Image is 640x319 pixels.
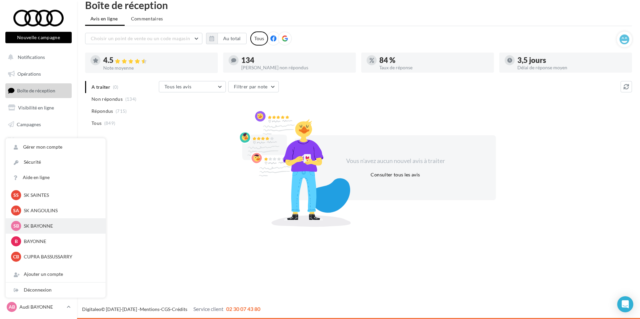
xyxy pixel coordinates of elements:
[103,57,212,64] div: 4.5
[24,223,98,229] p: SK BAYONNE
[206,33,247,44] button: Au total
[18,54,45,60] span: Notifications
[140,306,159,312] a: Mentions
[17,88,55,93] span: Boîte de réception
[91,120,102,127] span: Tous
[116,108,127,114] span: (715)
[379,57,489,64] div: 84 %
[172,306,187,312] a: Crédits
[4,151,73,170] a: AFFICHAGE PRESSE MD
[13,207,19,214] span: SA
[24,192,98,198] p: SK SAINTES
[104,121,116,126] span: (849)
[125,96,137,102] span: (134)
[4,83,73,98] a: Boîte de réception
[517,57,627,64] div: 3,5 jours
[9,304,15,310] span: AB
[165,84,192,89] span: Tous les avis
[24,253,98,260] p: CUPRA BASSUSSARRY
[193,306,223,312] span: Service client
[5,301,72,313] a: AB Audi BAYONNE
[17,71,41,77] span: Opérations
[4,50,70,64] button: Notifications
[91,35,190,41] span: Choisir un point de vente ou un code magasin
[24,238,98,245] p: BAYONNE
[13,253,19,260] span: CB
[159,81,226,92] button: Tous les avis
[6,283,106,298] div: Déconnexion
[91,108,113,114] span: Répondus
[17,121,41,127] span: Campagnes
[241,65,350,70] div: [PERSON_NAME] non répondus
[91,96,123,102] span: Non répondus
[338,157,453,165] div: Vous n'avez aucun nouvel avis à traiter
[241,57,350,64] div: 134
[161,306,170,312] a: CGS
[103,66,212,70] div: Note moyenne
[4,101,73,115] a: Visibilité en ligne
[379,65,489,70] div: Taux de réponse
[6,140,106,155] a: Gérer mon compte
[6,170,106,185] a: Aide en ligne
[18,105,54,110] span: Visibilité en ligne
[82,306,101,312] a: Digitaleo
[226,306,260,312] span: 02 30 07 43 80
[228,81,279,92] button: Filtrer par note
[131,15,163,22] span: Commentaires
[13,192,19,198] span: SS
[13,223,19,229] span: SB
[6,155,106,170] a: Sécurité
[250,31,268,46] div: Tous
[82,306,260,312] span: © [DATE]-[DATE] - - -
[517,65,627,70] div: Délai de réponse moyen
[4,67,73,81] a: Opérations
[6,267,106,282] div: Ajouter un compte
[4,134,73,148] a: Médiathèque
[15,238,18,245] span: B
[617,296,633,312] div: Open Intercom Messenger
[19,304,64,310] p: Audi BAYONNE
[217,33,247,44] button: Au total
[4,117,73,132] a: Campagnes
[85,33,202,44] button: Choisir un point de vente ou un code magasin
[5,32,72,43] button: Nouvelle campagne
[368,171,423,179] button: Consulter tous les avis
[24,207,98,214] p: SK ANGOULINS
